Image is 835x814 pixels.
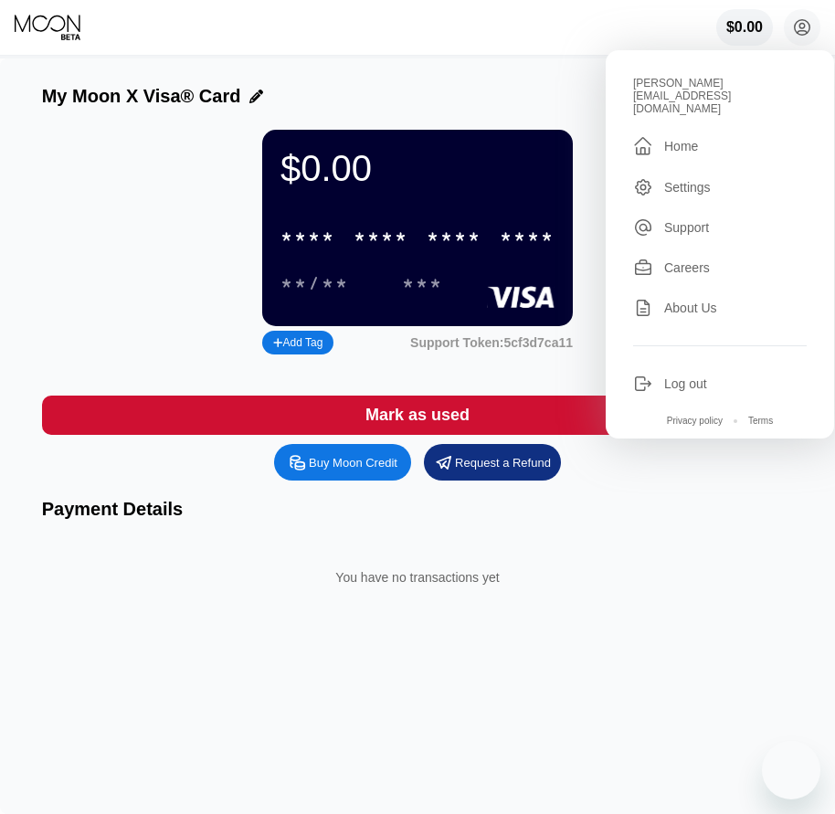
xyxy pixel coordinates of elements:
[633,217,807,238] div: Support
[273,336,322,349] div: Add Tag
[633,258,807,278] div: Careers
[57,552,779,603] div: You have no transactions yet
[42,86,241,107] div: My Moon X Visa® Card
[726,19,763,36] div: $0.00
[633,374,807,394] div: Log out
[633,135,653,157] div: 
[633,177,807,197] div: Settings
[664,260,710,275] div: Careers
[262,331,333,354] div: Add Tag
[664,180,711,195] div: Settings
[633,135,807,157] div: Home
[633,298,807,318] div: About Us
[365,405,470,426] div: Mark as used
[664,220,709,235] div: Support
[667,416,723,426] div: Privacy policy
[42,396,794,435] div: Mark as used
[309,455,397,470] div: Buy Moon Credit
[748,416,773,426] div: Terms
[280,148,555,189] div: $0.00
[410,335,573,350] div: Support Token: 5cf3d7ca11
[762,741,820,799] iframe: Button to launch messaging window
[410,335,573,350] div: Support Token:5cf3d7ca11
[633,77,807,115] div: [PERSON_NAME][EMAIL_ADDRESS][DOMAIN_NAME]
[664,376,707,391] div: Log out
[274,444,411,481] div: Buy Moon Credit
[424,444,561,481] div: Request a Refund
[455,455,551,470] div: Request a Refund
[664,139,698,153] div: Home
[664,301,717,315] div: About Us
[42,499,794,520] div: Payment Details
[716,9,773,46] div: $0.00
